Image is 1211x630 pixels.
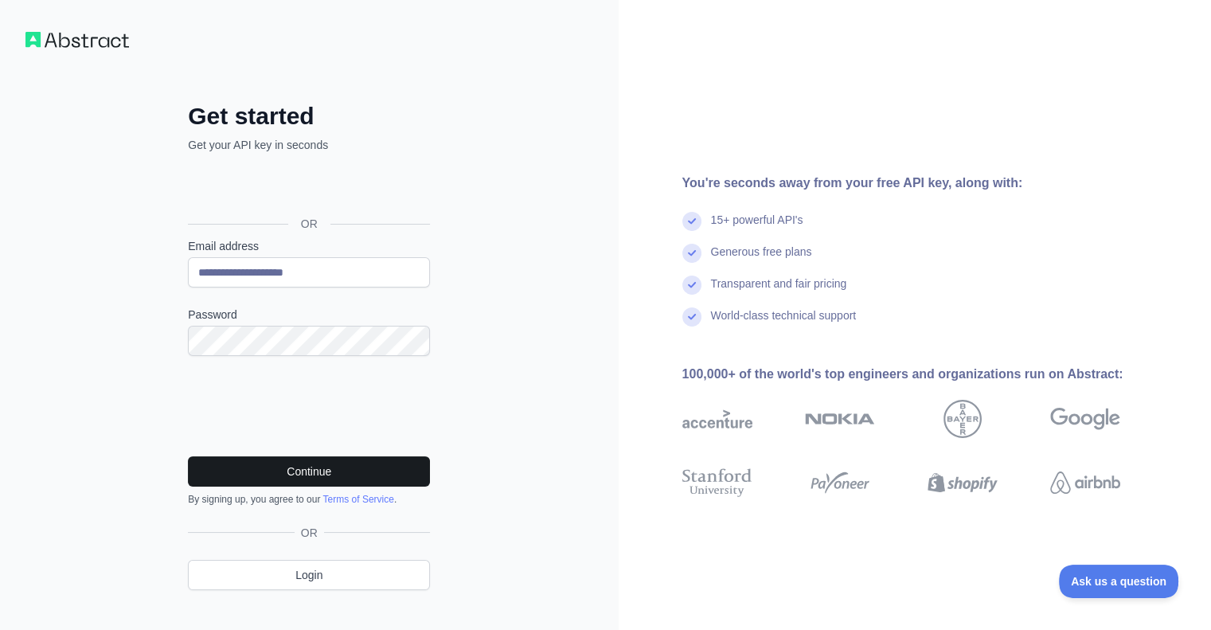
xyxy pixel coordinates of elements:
[711,244,812,276] div: Generous free plans
[682,465,752,500] img: stanford university
[1050,465,1120,500] img: airbnb
[1050,400,1120,438] img: google
[682,365,1171,384] div: 100,000+ of the world's top engineers and organizations run on Abstract:
[188,493,430,506] div: By signing up, you agree to our .
[711,307,857,339] div: World-class technical support
[711,212,803,244] div: 15+ powerful API's
[188,307,430,323] label: Password
[682,276,701,295] img: check mark
[1059,565,1179,598] iframe: Toggle Customer Support
[711,276,847,307] div: Transparent and fair pricing
[682,244,701,263] img: check mark
[295,525,324,541] span: OR
[805,400,875,438] img: nokia
[188,375,430,437] iframe: reCAPTCHA
[682,212,701,231] img: check mark
[188,102,430,131] h2: Get started
[288,216,330,232] span: OR
[188,560,430,590] a: Login
[805,465,875,500] img: payoneer
[180,170,435,205] iframe: Sign in with Google Button
[682,400,752,438] img: accenture
[928,465,998,500] img: shopify
[682,307,701,327] img: check mark
[188,238,430,254] label: Email address
[188,456,430,487] button: Continue
[682,174,1171,193] div: You're seconds away from your free API key, along with:
[322,494,393,505] a: Terms of Service
[943,400,982,438] img: bayer
[188,137,430,153] p: Get your API key in seconds
[25,32,129,48] img: Workflow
